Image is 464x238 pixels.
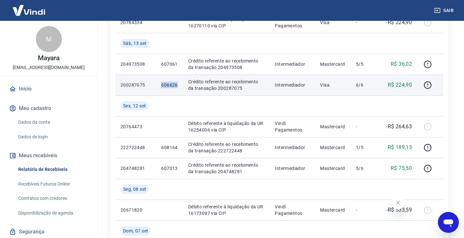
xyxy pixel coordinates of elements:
p: Visa [320,82,345,88]
p: 607013 [161,165,177,172]
p: 6/6 [356,82,375,88]
p: -R$ 224,90 [386,19,412,26]
span: Sáb, 13 set [123,40,147,47]
p: 204973508 [120,61,151,67]
p: 222722448 [120,144,151,151]
p: Mastercard [320,144,345,151]
a: Dados da conta [16,116,90,129]
a: Recebíveis Futuros Online [16,177,90,191]
span: Olá! Precisa de ajuda? [4,5,55,10]
p: 204748281 [120,165,151,172]
p: Mastercard [320,61,345,67]
p: 200287075 [120,82,151,88]
iframe: Fechar mensagem [391,196,404,209]
p: 5/5 [356,61,375,67]
button: Meu cadastro [8,101,90,116]
p: 5/6 [356,165,375,172]
a: Contratos com credores [16,192,90,205]
p: R$ 36,02 [391,60,412,68]
p: Mastercard [320,123,345,130]
span: Sex, 12 set [123,103,146,109]
p: Visa [320,19,345,26]
p: 1/5 [356,144,375,151]
p: R$ 189,13 [388,144,412,151]
button: Meus recebíveis [8,148,90,163]
p: 20764473 [120,123,151,130]
p: Crédito referente ao recebimento da transação 204748281 [188,162,265,175]
p: Intermediador [275,144,310,151]
p: - [356,123,375,130]
div: M [36,26,62,52]
p: 20671820 [120,207,151,213]
p: Intermediador [275,61,310,67]
p: Mastercard [320,165,345,172]
a: Relatório de Recebíveis [16,163,90,176]
p: Crédito referente ao recebimento da transação 222722448 [188,141,265,154]
a: Dados de login [16,130,90,144]
span: Dom, 07 set [123,228,148,234]
iframe: Botão para abrir a janela de mensagens [438,212,459,233]
p: Vindi Pagamentos [275,120,310,133]
p: Mastercard [320,207,345,213]
p: 607061 [161,61,177,67]
button: Sair [433,5,456,17]
p: R$ 224,90 [388,81,412,89]
p: Mayara [38,55,60,62]
p: Vindi Pagamentos [275,203,310,217]
p: 20784334 [120,19,151,26]
p: Débito referente à liquidação da UR 16254006 via CIP [188,120,265,133]
p: -R$ 533,59 [386,206,412,214]
a: Disponibilização de agenda [16,206,90,220]
p: Crédito referente ao recebimento da transação 200287075 [188,78,265,91]
p: Intermediador [275,165,310,172]
p: - [356,207,375,213]
p: 606626 [161,82,177,88]
img: Vindi [8,0,50,20]
p: Débito referente à liquidação da UR 16270110 via CIP [188,16,265,29]
a: Início [8,82,90,96]
span: Seg, 08 set [123,186,146,192]
p: Vindi Pagamentos [275,16,310,29]
p: - [356,19,375,26]
p: R$ 75,50 [391,164,412,172]
p: Débito referente à liquidação da UR 16173097 via CIP [188,203,265,217]
p: 608164 [161,144,177,151]
p: Intermediador [275,82,310,88]
p: [EMAIL_ADDRESS][DOMAIN_NAME] [13,64,85,71]
p: Crédito referente ao recebimento da transação 204973508 [188,58,265,71]
p: -R$ 264,63 [386,123,412,131]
